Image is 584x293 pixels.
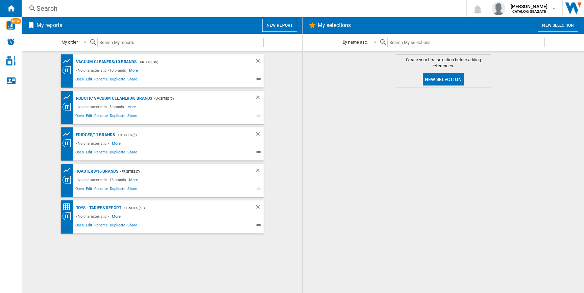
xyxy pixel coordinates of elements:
[316,19,352,32] h2: My selections
[74,76,85,84] span: Open
[129,66,139,74] span: More
[109,76,126,84] span: Duplicate
[127,103,137,111] span: More
[74,204,121,212] div: Toys - Tariffs report
[126,222,138,230] span: Share
[74,58,137,66] div: Vacuum cleaners/10 brands
[74,103,127,111] div: - No characteristic - 8 brands
[115,131,241,139] div: - UK Sites (5)
[6,21,15,30] img: wise-card.svg
[126,76,138,84] span: Share
[255,204,264,212] div: Delete
[74,167,118,176] div: Toasters/16 brands
[126,113,138,121] span: Share
[109,149,126,157] span: Duplicate
[74,139,112,147] div: - No characteristic -
[63,212,74,220] div: Category View
[74,222,85,230] span: Open
[387,38,544,47] input: Search My selections
[35,19,64,32] h2: My reports
[63,93,74,102] div: Prices and No. offers by brand graph
[62,40,78,45] div: My order
[63,176,74,184] div: Category View
[74,131,115,139] div: Fridges/11 brands
[93,113,109,121] span: Rename
[74,186,85,194] span: Open
[255,58,264,66] div: Delete
[129,176,139,184] span: More
[126,149,138,157] span: Share
[93,186,109,194] span: Rename
[63,57,74,65] div: Prices and No. offers by brand graph
[63,130,74,138] div: Prices and No. offers by retailer graph
[74,149,85,157] span: Open
[118,167,241,176] div: - FR Sites (7)
[152,94,241,103] div: - UK Sites (5)
[511,3,547,10] span: [PERSON_NAME]
[63,66,74,74] div: Category View
[74,113,85,121] span: Open
[255,131,264,139] div: Delete
[93,222,109,230] span: Rename
[396,57,491,69] span: Create your first selection before adding references.
[262,19,297,32] button: New report
[492,2,505,15] img: profile.jpg
[63,103,74,111] div: Category View
[538,19,578,32] button: New selection
[121,204,241,212] div: - US sites (53)
[109,222,126,230] span: Duplicate
[74,212,112,220] div: - No characteristic -
[85,149,93,157] span: Edit
[112,212,122,220] span: More
[343,40,368,45] div: By name asc.
[74,176,129,184] div: - No characteristic - 16 brands
[7,38,15,46] img: alerts-logo.svg
[137,58,241,66] div: - UK Sites (5)
[112,139,122,147] span: More
[63,139,74,147] div: Category View
[36,4,449,13] div: Search
[109,113,126,121] span: Duplicate
[74,94,152,103] div: Robotic vacuum cleaners/8 brands
[126,186,138,194] span: Share
[93,76,109,84] span: Rename
[74,66,129,74] div: - No characteristic - 10 brands
[255,94,264,103] div: Delete
[423,73,464,86] button: New selection
[85,113,93,121] span: Edit
[63,166,74,175] div: Prices and No. offers by brand graph
[512,9,546,14] b: CATALOG SEAGATE
[6,56,16,66] img: cosmetic-logo.svg
[63,203,74,211] div: Price Matrix
[93,149,109,157] span: Rename
[97,38,264,47] input: Search My reports
[255,167,264,176] div: Delete
[85,76,93,84] span: Edit
[85,186,93,194] span: Edit
[10,18,21,24] span: NEW
[109,186,126,194] span: Duplicate
[85,222,93,230] span: Edit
